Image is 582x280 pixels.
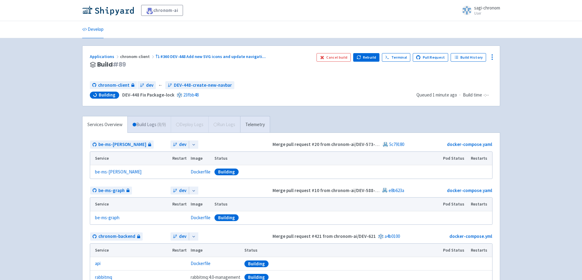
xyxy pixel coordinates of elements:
[98,187,125,194] span: be-ms-graph
[160,54,266,59] span: #360 DEV-448 Add new SVG icons and update navigati ...
[214,169,239,175] div: Building
[189,198,212,211] th: Image
[189,244,242,257] th: Image
[273,187,413,193] strong: Merge pull request #10 from chronom-ai/DEV-588-fix-anomaly-query
[317,53,351,62] button: Cancel build
[469,244,492,257] th: Restarts
[141,5,183,16] a: chronom-ai
[433,92,457,98] time: 1 minute ago
[212,198,441,211] th: Status
[97,61,126,68] span: Build
[90,54,120,59] a: Applications
[170,140,189,149] a: dev
[170,152,189,165] th: Restart
[463,92,482,99] span: Build time
[353,53,379,62] button: Rebuild
[441,244,469,257] th: Pod Status
[158,82,163,89] span: ←
[183,92,199,98] a: 23fbb48
[212,152,441,165] th: Status
[170,232,189,241] a: dev
[179,233,186,240] span: dev
[413,53,448,62] a: Pull Request
[240,116,270,133] a: Telemetry
[165,81,234,89] a: DEV-448-create-new-navbar
[98,141,146,148] span: be-ms-[PERSON_NAME]
[273,141,432,147] strong: Merge pull request #20 from chronom-ai/DEV-573-add-azure-cost-categories
[441,198,469,211] th: Pod Status
[90,232,143,241] a: chronom-backend
[98,82,130,89] span: chronom-client
[170,198,189,211] th: Restart
[128,116,171,133] a: Build Logs (8/9)
[137,81,156,89] a: dev
[244,260,269,267] div: Building
[90,187,132,195] a: be-ms-graph
[447,141,492,147] a: docker-compose.yaml
[170,244,189,257] th: Restart
[146,82,153,89] span: dev
[469,198,492,211] th: Restarts
[242,244,441,257] th: Status
[214,214,239,221] div: Building
[458,5,500,15] a: sagi-chronom User
[179,187,186,194] span: dev
[191,215,210,220] a: Dockerfile
[469,152,492,165] th: Restarts
[113,60,126,69] span: # 89
[474,11,500,15] small: User
[90,198,170,211] th: Service
[90,140,154,149] a: be-ms-[PERSON_NAME]
[449,233,492,239] a: docker-compose.yml
[90,81,137,89] a: chronom-client
[451,53,486,62] a: Build History
[156,54,267,59] a: #360 DEV-448 Add new SVG icons and update navigati...
[191,260,210,266] a: Dockerfile
[416,92,457,98] span: Queued
[170,187,189,195] a: dev
[441,152,469,165] th: Pod Status
[95,214,119,221] a: be-ms-graph
[90,244,170,257] th: Service
[191,169,210,175] a: Dockerfile
[385,233,400,239] a: a4b0100
[174,82,232,89] span: DEV-448-create-new-navbar
[90,152,170,165] th: Service
[122,92,174,98] strong: DEV-448 Fix Package-lock
[179,141,186,148] span: dev
[389,187,404,193] a: e8b623a
[82,21,104,38] a: Develop
[389,141,404,147] a: 5c79180
[95,260,101,267] a: api
[474,5,500,11] span: sagi-chronom
[189,152,212,165] th: Image
[95,169,141,176] a: be-ms-[PERSON_NAME]
[98,233,135,240] span: chronom-backend
[273,233,376,239] strong: Merge pull request #421 from chronom-ai/DEV-621
[382,53,410,62] a: Terminal
[82,5,134,15] img: Shipyard logo
[416,92,492,99] div: ·
[447,187,492,193] a: docker-compose.yaml
[120,54,156,59] span: chronom-client
[82,116,127,133] a: Services Overview
[483,92,489,99] span: -:--
[157,121,166,128] span: ( 8 / 9 )
[99,92,115,98] span: Building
